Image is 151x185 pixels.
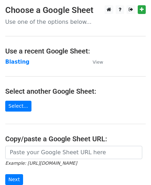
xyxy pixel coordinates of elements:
[93,59,103,65] small: View
[5,18,146,26] p: Use one of the options below...
[5,161,77,166] small: Example: [URL][DOMAIN_NAME]
[5,146,142,159] input: Paste your Google Sheet URL here
[5,135,146,143] h4: Copy/paste a Google Sheet URL:
[5,101,31,112] a: Select...
[5,5,146,15] h3: Choose a Google Sheet
[86,59,103,65] a: View
[5,174,23,185] input: Next
[5,59,29,65] a: Blasting
[5,47,146,55] h4: Use a recent Google Sheet:
[5,87,146,95] h4: Select another Google Sheet:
